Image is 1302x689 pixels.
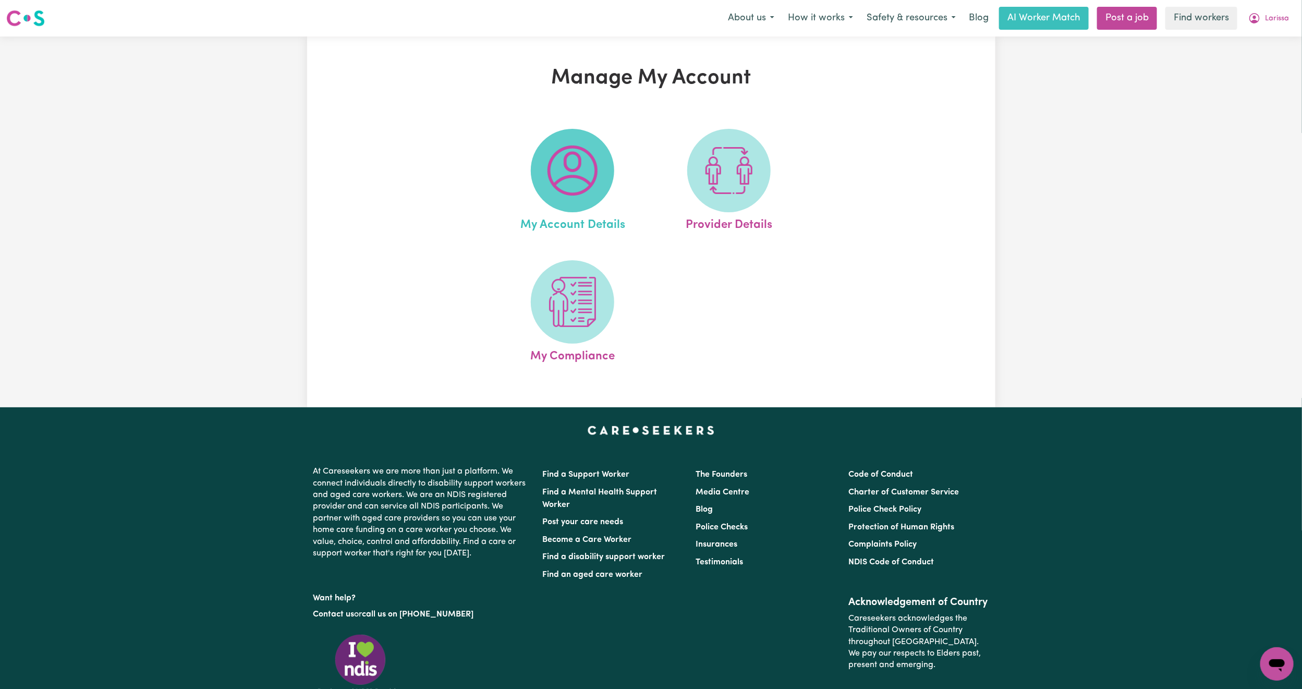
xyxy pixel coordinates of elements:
[696,558,743,566] a: Testimonials
[313,610,355,619] a: Contact us
[543,553,665,561] a: Find a disability support worker
[543,571,643,579] a: Find an aged care worker
[313,462,530,563] p: At Careseekers we are more than just a platform. We connect individuals directly to disability su...
[588,426,714,434] a: Careseekers home page
[543,518,624,526] a: Post your care needs
[313,605,530,624] p: or
[848,505,921,514] a: Police Check Policy
[1265,13,1289,25] span: Larissa
[313,588,530,604] p: Want help?
[497,129,648,234] a: My Account Details
[696,470,747,479] a: The Founders
[686,212,772,234] span: Provider Details
[848,523,954,531] a: Protection of Human Rights
[654,129,804,234] a: Provider Details
[721,7,781,29] button: About us
[6,9,45,28] img: Careseekers logo
[848,558,934,566] a: NDIS Code of Conduct
[999,7,1089,30] a: AI Worker Match
[428,66,874,91] h1: Manage My Account
[520,212,625,234] span: My Account Details
[848,540,917,549] a: Complaints Policy
[1165,7,1237,30] a: Find workers
[860,7,963,29] button: Safety & resources
[963,7,995,30] a: Blog
[696,505,713,514] a: Blog
[1097,7,1157,30] a: Post a job
[696,523,748,531] a: Police Checks
[1260,647,1294,681] iframe: Button to launch messaging window, conversation in progress
[6,6,45,30] a: Careseekers logo
[362,610,474,619] a: call us on [PHONE_NUMBER]
[848,488,959,497] a: Charter of Customer Service
[781,7,860,29] button: How it works
[696,540,737,549] a: Insurances
[543,470,630,479] a: Find a Support Worker
[1242,7,1296,29] button: My Account
[543,488,658,509] a: Find a Mental Health Support Worker
[848,596,989,609] h2: Acknowledgement of Country
[848,470,913,479] a: Code of Conduct
[848,609,989,675] p: Careseekers acknowledges the Traditional Owners of Country throughout [GEOGRAPHIC_DATA]. We pay o...
[543,536,632,544] a: Become a Care Worker
[696,488,749,497] a: Media Centre
[497,260,648,366] a: My Compliance
[530,344,615,366] span: My Compliance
